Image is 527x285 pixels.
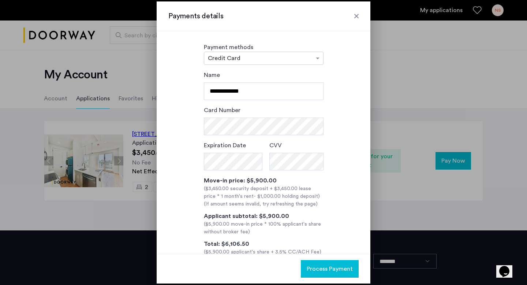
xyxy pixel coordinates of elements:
[269,141,282,150] label: CVV
[204,106,240,115] label: Card Number
[204,176,324,185] div: Move-in price: $5,900.00
[204,248,324,256] div: ($5,900.00 applicant's share + 3.5% CC/ACH Fee)
[204,185,324,200] div: ($3,450.00 security deposit + $3,450.00 lease price * 1 month's rent )
[204,241,249,247] span: Total: $6,106.50
[204,71,220,79] label: Name
[254,194,318,199] span: - $1,000.00 holding deposit
[301,260,359,278] button: button
[204,212,324,221] div: Applicant subtotal: $5,900.00
[204,221,324,236] div: ($5,900.00 move-in price * 100% applicant's share without broker fee)
[496,256,520,278] iframe: chat widget
[307,264,353,273] span: Process Payment
[204,44,253,50] label: Payment methods
[168,11,359,21] h3: Payments details
[204,141,246,150] label: Expiration Date
[204,200,324,208] div: (If amount seems invalid, try refreshing the page)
